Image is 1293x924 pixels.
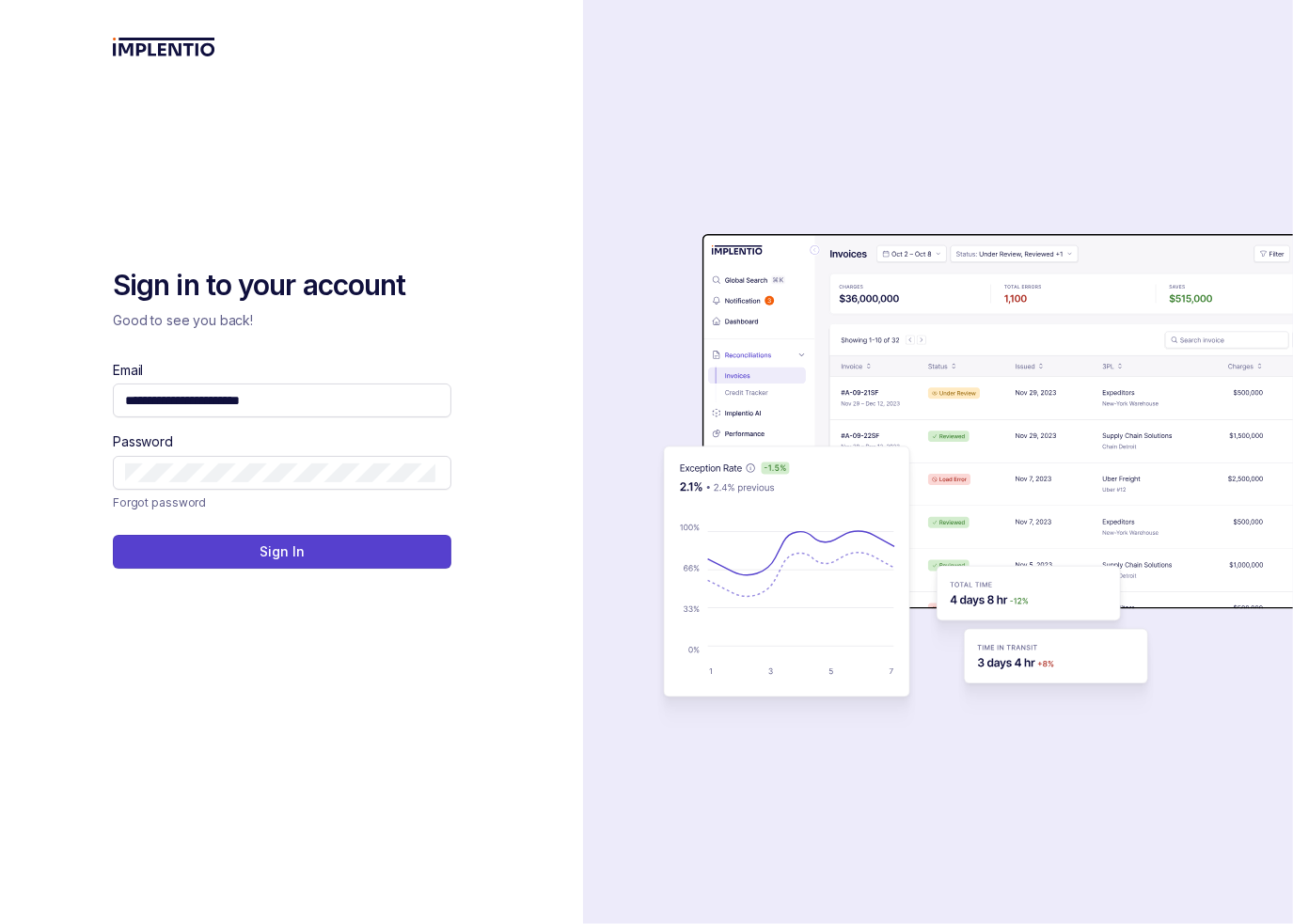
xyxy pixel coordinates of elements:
[113,361,143,380] label: Email
[113,311,451,330] p: Good to see you back!
[113,38,215,56] img: logo
[113,493,206,512] p: Forgot password
[113,432,173,451] label: Password
[113,493,206,512] a: Link Forgot password
[113,267,451,305] h2: Sign in to your account
[113,535,451,569] button: Sign In
[260,542,304,561] p: Sign In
